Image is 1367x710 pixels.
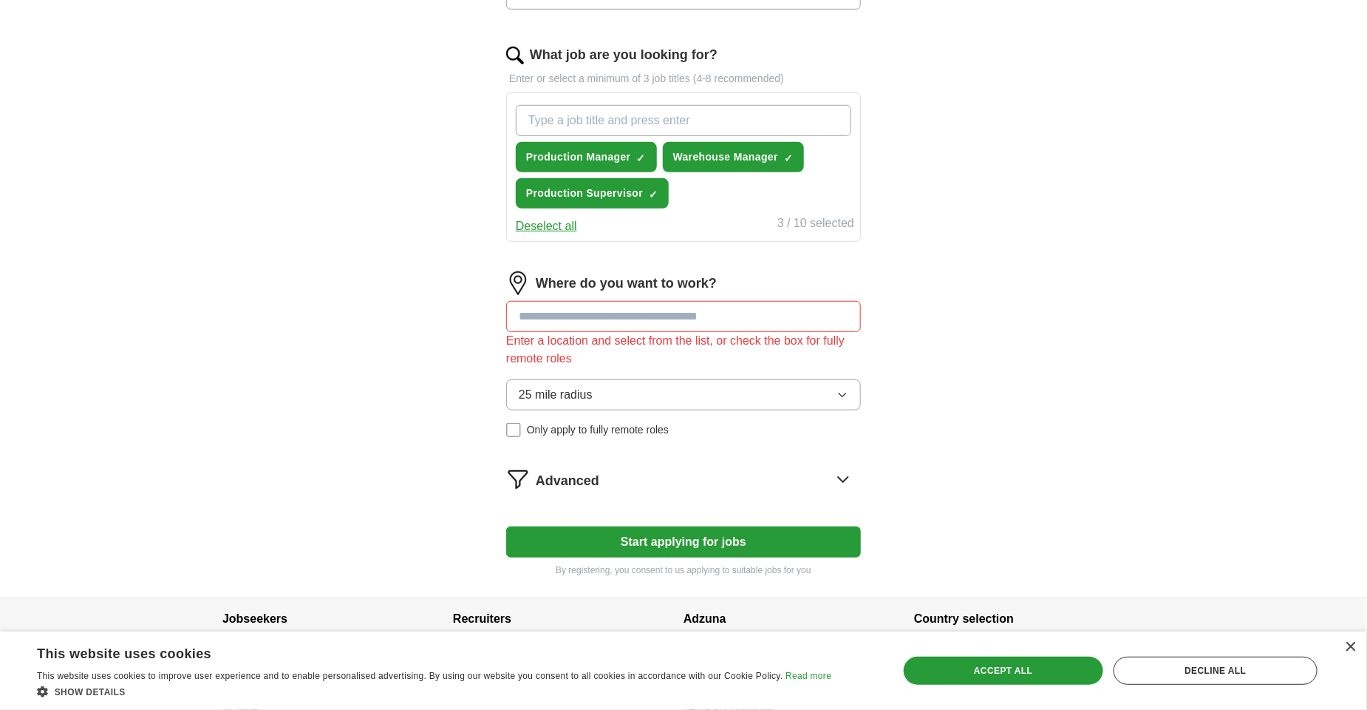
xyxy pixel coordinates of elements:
[506,47,524,64] img: search.png
[649,189,658,200] span: ✓
[673,149,778,165] span: Warehouse Manager
[516,142,657,172] button: Production Manager✓
[526,186,643,201] span: Production Supervisor
[663,142,804,172] button: Warehouse Manager✓
[506,271,530,295] img: location.png
[519,386,593,404] span: 25 mile radius
[506,71,861,87] p: Enter or select a minimum of 3 job titles (4-8 recommended)
[37,684,831,699] div: Show details
[904,657,1103,685] div: Accept all
[785,671,831,681] a: Read more, opens a new window
[506,467,530,491] img: filter
[526,149,631,165] span: Production Manager
[536,274,717,294] label: Where do you want to work?
[55,687,126,697] span: Show details
[506,564,861,577] p: By registering, you consent to us applying to suitable jobs for you
[516,217,577,235] button: Deselect all
[530,45,717,65] label: What job are you looking for?
[784,152,793,164] span: ✓
[536,471,599,491] span: Advanced
[516,105,851,136] input: Type a job title and press enter
[1114,657,1317,685] div: Decline all
[37,640,794,663] div: This website uses cookies
[527,422,669,438] span: Only apply to fully remote roles
[777,214,854,235] div: 3 / 10 selected
[914,598,1145,640] h4: Country selection
[1345,642,1356,653] div: Close
[506,527,861,558] button: Start applying for jobs
[506,332,861,368] div: Enter a location and select from the list, or check the box for fully remote roles
[37,671,783,681] span: This website uses cookies to improve user experience and to enable personalised advertising. By u...
[637,152,646,164] span: ✓
[516,178,669,209] button: Production Supervisor✓
[506,423,521,438] input: Only apply to fully remote roles
[506,379,861,410] button: 25 mile radius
